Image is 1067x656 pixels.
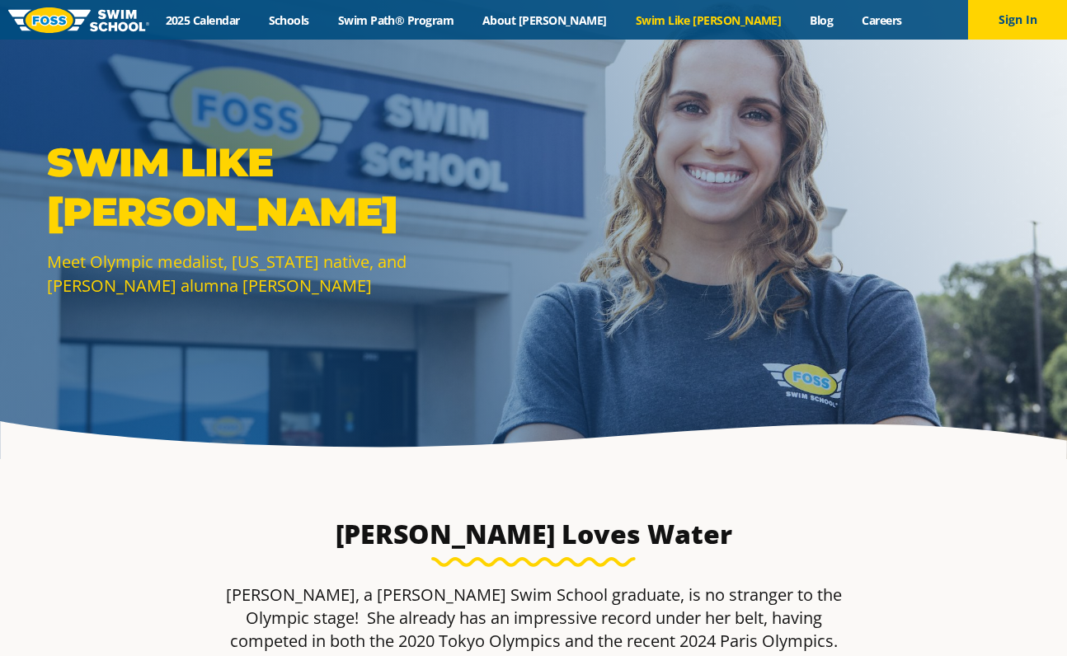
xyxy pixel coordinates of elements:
a: Careers [848,12,916,28]
a: Swim Path® Program [323,12,468,28]
a: Schools [254,12,323,28]
a: Swim Like [PERSON_NAME] [621,12,796,28]
a: About [PERSON_NAME] [468,12,622,28]
h3: [PERSON_NAME] Loves Water [309,518,758,551]
p: [PERSON_NAME], a [PERSON_NAME] Swim School graduate, is no stranger to the Olympic stage! She alr... [212,583,855,653]
a: 2025 Calendar [151,12,254,28]
a: Blog [796,12,848,28]
img: FOSS Swim School Logo [8,7,149,33]
p: SWIM LIKE [PERSON_NAME] [47,138,525,237]
p: Meet Olympic medalist, [US_STATE] native, and [PERSON_NAME] alumna [PERSON_NAME] [47,250,525,298]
